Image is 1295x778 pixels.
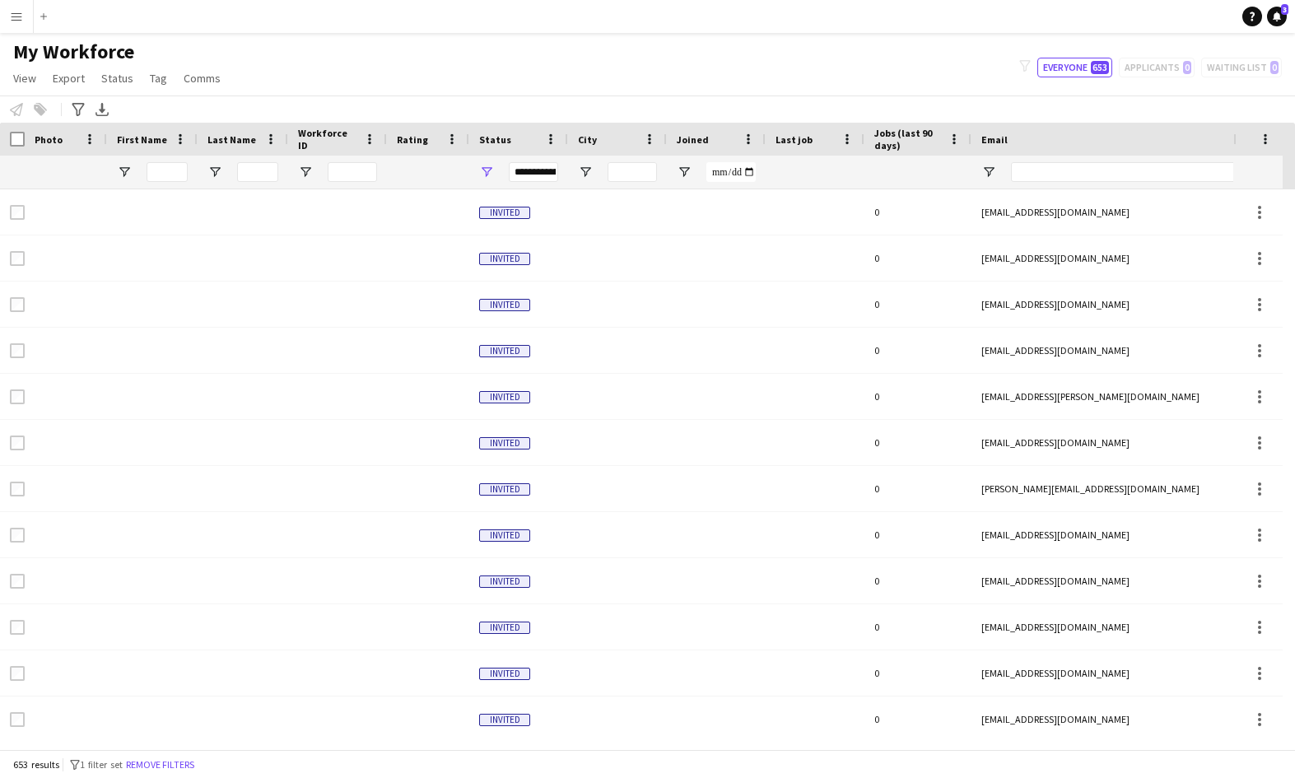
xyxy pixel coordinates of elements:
button: Open Filter Menu [677,165,692,179]
button: Everyone653 [1037,58,1112,77]
span: Invited [479,437,530,450]
span: Last Name [207,133,256,146]
span: Invited [479,299,530,311]
input: Row Selection is disabled for this row (unchecked) [10,343,25,358]
div: 0 [864,604,971,650]
div: 0 [864,650,971,696]
div: 0 [864,189,971,235]
app-action-btn: Export XLSX [92,100,112,119]
div: 0 [864,420,971,465]
input: First Name Filter Input [147,162,188,182]
span: Export [53,71,85,86]
span: Invited [479,668,530,680]
a: View [7,68,43,89]
input: Row Selection is disabled for this row (unchecked) [10,251,25,266]
input: Row Selection is disabled for this row (unchecked) [10,205,25,220]
input: Last Name Filter Input [237,162,278,182]
input: Row Selection is disabled for this row (unchecked) [10,712,25,727]
button: Remove filters [123,756,198,774]
a: 3 [1267,7,1287,26]
span: Comms [184,71,221,86]
input: Row Selection is disabled for this row (unchecked) [10,620,25,635]
span: City [578,133,597,146]
input: Row Selection is disabled for this row (unchecked) [10,574,25,589]
div: 0 [864,466,971,511]
span: 1 filter set [80,758,123,771]
a: Comms [177,68,227,89]
span: Invited [479,622,530,634]
span: 653 [1091,61,1109,74]
span: Invited [479,391,530,403]
span: Photo [35,133,63,146]
span: Invited [479,483,530,496]
span: 3 [1281,4,1288,15]
input: Row Selection is disabled for this row (unchecked) [10,389,25,404]
app-action-btn: Advanced filters [68,100,88,119]
span: View [13,71,36,86]
div: 0 [864,558,971,603]
input: Email Filter Input [1011,162,1291,182]
a: Export [46,68,91,89]
button: Open Filter Menu [479,165,494,179]
span: Email [981,133,1008,146]
input: Row Selection is disabled for this row (unchecked) [10,297,25,312]
span: Rating [397,133,428,146]
a: Tag [143,68,174,89]
span: Status [101,71,133,86]
button: Open Filter Menu [117,165,132,179]
span: Invited [479,253,530,265]
div: 0 [864,235,971,281]
span: First Name [117,133,167,146]
input: Joined Filter Input [706,162,756,182]
input: Row Selection is disabled for this row (unchecked) [10,436,25,450]
span: Workforce ID [298,127,357,151]
div: 0 [864,328,971,373]
button: Open Filter Menu [207,165,222,179]
span: Jobs (last 90 days) [874,127,942,151]
span: Invited [479,345,530,357]
span: Joined [677,133,709,146]
span: My Workforce [13,40,134,64]
div: 0 [864,374,971,419]
div: 0 [864,696,971,742]
button: Open Filter Menu [578,165,593,179]
input: Row Selection is disabled for this row (unchecked) [10,528,25,543]
button: Open Filter Menu [981,165,996,179]
a: Status [95,68,140,89]
span: Invited [479,207,530,219]
div: 0 [864,282,971,327]
button: Open Filter Menu [298,165,313,179]
input: City Filter Input [608,162,657,182]
input: Workforce ID Filter Input [328,162,377,182]
span: Last job [776,133,813,146]
input: Row Selection is disabled for this row (unchecked) [10,666,25,681]
span: Invited [479,575,530,588]
span: Tag [150,71,167,86]
div: 0 [864,512,971,557]
span: Status [479,133,511,146]
input: Row Selection is disabled for this row (unchecked) [10,482,25,496]
span: Invited [479,714,530,726]
span: Invited [479,529,530,542]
